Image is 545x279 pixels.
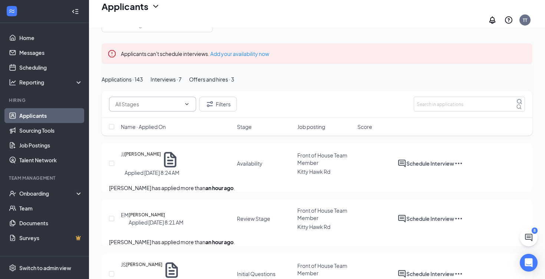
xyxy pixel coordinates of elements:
a: Sourcing Tools [19,123,83,138]
div: Onboarding [19,190,76,197]
a: Messages [19,45,83,60]
span: Score [357,123,372,130]
svg: MagnifyingGlass [516,99,522,104]
div: 8 [532,227,538,234]
a: Talent Network [19,153,83,167]
svg: QuestionInfo [504,16,513,24]
svg: ActiveChat [397,159,406,168]
svg: Filter [205,100,214,109]
div: JS [121,261,126,268]
div: Availability [237,160,262,167]
h5: [PERSON_NAME] [125,150,161,169]
a: Applicants [19,108,83,123]
button: Schedule Interview [406,159,454,168]
a: Job Postings [19,138,83,153]
svg: Analysis [9,79,16,86]
button: Schedule Interview [406,214,454,223]
svg: Ellipses [454,159,463,168]
div: Applied [DATE] 8:24 AM [125,169,179,176]
div: JJ [121,150,125,158]
svg: Collapse [72,8,79,15]
svg: ActiveChat [397,269,406,278]
a: Home [19,30,83,45]
p: [PERSON_NAME] has applied more than . [109,238,525,246]
div: Offers and hires · 3 [189,75,234,83]
a: Documents [19,216,83,230]
div: Applied [DATE] 8:21 AM [129,219,184,226]
div: Team Management [9,175,81,181]
svg: Ellipses [454,269,463,278]
span: Stage [237,123,252,130]
b: an hour ago [205,185,234,191]
button: Filter Filters [199,97,237,112]
b: an hour ago [205,239,234,245]
input: Search in applications [414,97,525,112]
div: Applications · 143 [102,75,143,83]
div: Reporting [19,79,83,86]
button: ChatActive [520,229,538,246]
a: SurveysCrown [19,230,83,245]
button: Schedule Interview [406,269,454,278]
svg: UserCheck [9,190,16,197]
svg: ActiveChat [397,214,406,223]
svg: ChevronDown [184,101,190,107]
svg: Ellipses [454,214,463,223]
span: Kitty Hawk Rd [297,223,330,230]
input: All Stages [115,100,181,108]
span: Applicants can't schedule interviews. [121,50,269,57]
a: Scheduling [19,60,83,75]
div: Initial Questions [237,270,275,278]
div: Switch to admin view [19,264,71,272]
svg: Document [161,150,179,169]
svg: Error [108,49,116,58]
div: Hiring [9,97,81,103]
svg: ChatActive [524,233,533,242]
a: Team [19,201,83,216]
svg: WorkstreamLogo [8,7,16,15]
h5: [PERSON_NAME] [129,211,165,219]
div: Review Stage [237,215,270,222]
div: Interviews · 7 [151,75,182,83]
div: Open Intercom Messenger [520,254,538,272]
span: Job posting [297,123,325,130]
span: Name · Applied On [121,123,166,130]
svg: ChevronDown [151,2,160,11]
span: Kitty Hawk Rd [297,168,330,175]
svg: Notifications [488,16,497,24]
a: Add your availability now [210,50,269,57]
svg: Settings [9,264,16,272]
div: TT [523,17,527,23]
span: Front of House Team Member [297,262,347,276]
div: EM [121,211,129,219]
p: [PERSON_NAME] has applied more than . [109,184,525,192]
span: Front of House Team Member [297,152,347,166]
span: Front of House Team Member [297,207,347,221]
